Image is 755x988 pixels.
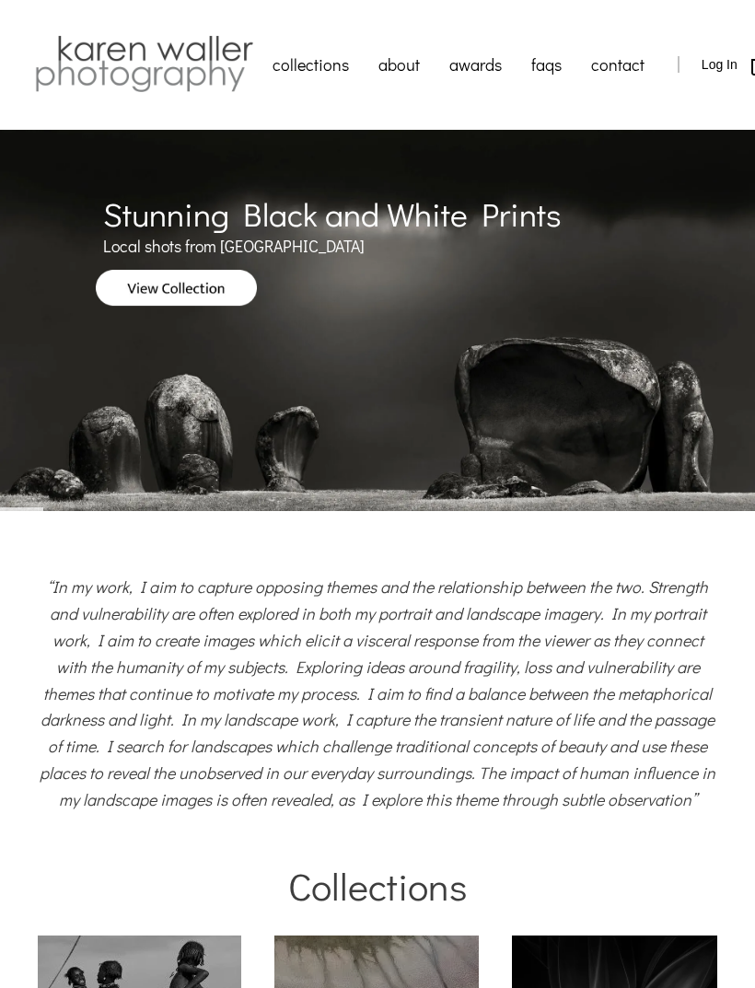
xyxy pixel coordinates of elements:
a: contact [576,41,659,87]
a: awards [435,41,517,87]
span: Stunning Black and White Prints [103,192,562,235]
img: Karen Waller Photography [30,32,258,97]
span: “In my work, I aim to capture opposing themes and the relationship between the two. Strength and ... [40,575,715,809]
img: View Collection [96,270,256,306]
a: about [364,41,435,87]
span: Log In [702,57,738,72]
span: Collections [288,860,467,911]
a: collections [258,41,364,87]
span: Local shots from [GEOGRAPHIC_DATA] [103,235,365,257]
a: faqs [517,41,576,87]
